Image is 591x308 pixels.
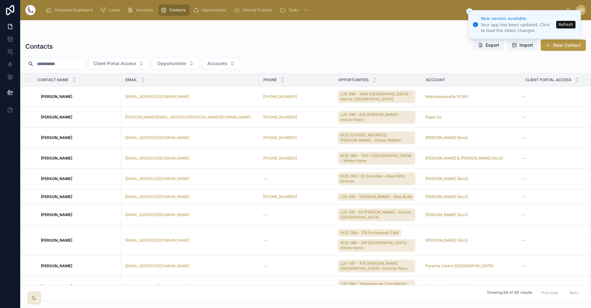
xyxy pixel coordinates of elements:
span: Contact Name [37,77,68,82]
a: [PERSON_NAME] [41,194,117,199]
a: [EMAIL_ADDRESS][DOMAIN_NAME] [125,263,189,269]
a: Leads [98,4,124,16]
a: [PERSON_NAME] [Acct] [425,238,468,243]
a: L25-399 - 1460 [GEOGRAPHIC_DATA] - Interior [GEOGRAPHIC_DATA] [338,90,415,103]
a: Tasks [278,4,311,16]
a: W25-395 - 700-1 [GEOGRAPHIC_DATA] - Whole Home [338,151,418,166]
span: -- [263,238,267,243]
span: Tasks [288,8,299,13]
strong: [PERSON_NAME] [41,263,72,268]
a: [EMAIL_ADDRESS][DOMAIN_NAME] [125,212,189,217]
a: Accounts [125,4,157,16]
a: L25-387 - 475 [PERSON_NAME][GEOGRAPHIC_DATA] - Exterior Reno [338,258,418,274]
a: Porsche Centre [GEOGRAPHIC_DATA] [425,263,494,269]
span: Opportunities [338,77,369,82]
span: L25-387 - 475 [PERSON_NAME][GEOGRAPHIC_DATA] - Exterior Reno [340,261,413,271]
a: [PHONE_NUMBER] [263,156,297,161]
strong: [PERSON_NAME] [41,194,72,199]
span: Accounts [136,8,153,13]
a: [EMAIL_ADDRESS][DOMAIN_NAME] [125,284,189,289]
a: [PERSON_NAME] & [PERSON_NAME] [Acct] [425,156,503,161]
span: Import [519,42,533,48]
span: L25-399 - 1460 [GEOGRAPHIC_DATA] - Interior [GEOGRAPHIC_DATA] [340,92,413,102]
a: W25-394 - 219 Portsmouth T&MW25-389 - 219 [GEOGRAPHIC_DATA] - Whole Home [338,228,418,253]
span: Accounts [207,60,227,67]
span: -- [263,212,267,217]
span: L25-398 - 625 [PERSON_NAME] - Interior Reno [340,112,413,122]
strong: [PERSON_NAME] [41,176,72,181]
a: [PHONE_NUMBER] [263,115,297,120]
a: Nisichawayasihk FCWC [425,94,517,99]
a: L25-391 - 59 [PERSON_NAME] - Interior [GEOGRAPHIC_DATA] [338,208,415,221]
a: [EMAIL_ADDRESS][DOMAIN_NAME] [125,263,255,269]
strong: [PERSON_NAME] [41,284,72,289]
a: Pepsi Co. [425,115,442,120]
span: -- [521,212,525,217]
a: [PERSON_NAME] [Acct] [425,135,468,140]
span: Contacts [169,8,185,13]
div: Your app has been updated. Click to load the latest changes [481,22,554,33]
strong: [PERSON_NAME] [41,135,72,140]
span: Company Dashboard [54,8,92,13]
a: [PERSON_NAME] [41,238,117,243]
a: [EMAIL_ADDRESS][DOMAIN_NAME] [125,94,189,99]
span: [PERSON_NAME] [Acct] [425,194,468,199]
span: -- [521,115,525,120]
a: [PERSON_NAME] [Acct] [425,212,517,217]
span: Phone [263,77,277,82]
a: Pepsi Co. [425,115,517,120]
div: New version available [481,15,554,22]
span: Client Portal Access [525,77,571,82]
a: [EMAIL_ADDRESS][DOMAIN_NAME] [125,212,255,217]
span: Client Portal Access [93,60,136,67]
a: Porsche Centre [GEOGRAPHIC_DATA] [425,263,517,269]
a: L25-391 - 59 [PERSON_NAME] - Interior [GEOGRAPHIC_DATA] [338,207,418,222]
img: App logo [25,5,35,15]
a: [EMAIL_ADDRESS][DOMAIN_NAME] [125,135,189,140]
a: L25-387 - 475 [PERSON_NAME][GEOGRAPHIC_DATA] - Exterior Reno [338,260,415,272]
a: -- [263,176,330,181]
a: [EMAIL_ADDRESS][DOMAIN_NAME] [125,194,189,199]
a: [EMAIL_ADDRESS][DOMAIN_NAME] [125,238,255,243]
span: Internal Projects [242,8,272,13]
a: L25-386 - Tataskweyak Cree Nation - New Build [338,280,415,293]
button: Close toast [466,8,473,15]
a: W25-[STREET_ADDRESS][PERSON_NAME] - House Addition [338,131,415,144]
span: [PERSON_NAME] [Acct] [425,284,468,289]
span: -- [521,94,525,99]
a: [PERSON_NAME] [41,212,117,217]
a: -- [263,284,330,289]
span: L25-392 - [PERSON_NAME] - New Build [340,194,412,199]
a: [EMAIL_ADDRESS][DOMAIN_NAME] [125,284,255,289]
span: -- [521,284,525,289]
span: -- [521,263,525,269]
button: Export [473,39,504,51]
a: Nisichawayasihk FCWC [425,94,468,99]
span: Leads [109,8,120,13]
a: L25-392 - [PERSON_NAME] - New Build [338,193,414,201]
a: [PERSON_NAME] [41,94,117,99]
a: [PHONE_NUMBER] [263,194,330,199]
a: [EMAIL_ADDRESS][DOMAIN_NAME] [125,176,189,181]
a: L25-398 - 625 [PERSON_NAME] - Interior Reno [338,110,418,125]
a: [PHONE_NUMBER] [263,156,330,161]
span: -- [521,135,525,140]
a: [PERSON_NAME] [41,156,117,161]
a: [EMAIL_ADDRESS][DOMAIN_NAME] [125,94,255,99]
span: -- [521,176,525,181]
a: -- [263,263,330,269]
strong: [PERSON_NAME] [41,212,72,217]
span: Email [125,77,137,82]
a: [PERSON_NAME][EMAIL_ADDRESS][PERSON_NAME][DOMAIN_NAME] [125,115,255,120]
button: New Contact [541,39,586,51]
span: DB [578,8,584,13]
a: W25-393 - 62 Dunrobin - Reno With Exterior [338,172,415,185]
span: -- [263,176,267,181]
